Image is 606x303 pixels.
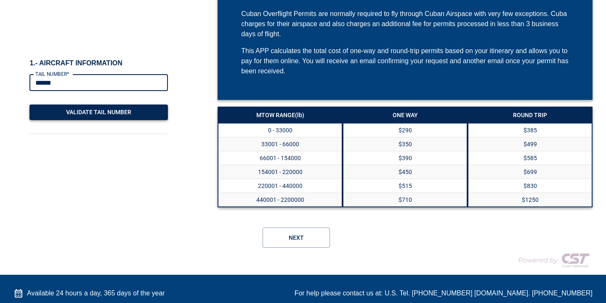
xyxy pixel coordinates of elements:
[468,179,592,193] td: $830
[468,107,592,123] th: ROUND TRIP
[218,107,342,123] th: MTOW RANGE (lb)
[218,137,342,151] th: 33001 - 66000
[468,107,593,207] table: a dense table
[343,107,467,123] th: ONE WAY
[508,249,593,271] img: COMPANY LOGO
[218,165,342,179] th: 154001 - 220000
[218,179,342,193] th: 220001 - 440000
[468,137,592,151] td: $499
[241,46,569,76] div: This APP calculates the total cost of one-way and round-trip permits based on your itinerary and ...
[35,70,69,78] label: TAIL NUMBER*
[343,165,467,179] td: $450
[468,151,592,165] td: $585
[218,193,342,207] th: 440001 - 2200000
[343,123,467,137] td: $290
[241,9,569,39] div: Cuban Overflight Permits are normally required to fly through Cuban Airspace with very few except...
[218,107,343,207] table: a dense table
[218,151,342,165] th: 66001 - 154000
[295,288,593,298] div: For help please contact us at: U.S. Tel. [PHONE_NUMBER] [DOMAIN_NAME]. [PHONE_NUMBER]
[263,228,330,248] button: Next
[343,151,467,165] td: $390
[29,105,168,120] button: Validate Tail Number
[343,193,467,207] td: $710
[29,59,168,67] h6: 1.- AIRCRAFT INFORMATION
[343,137,467,151] td: $350
[468,165,592,179] td: $699
[343,179,467,193] td: $515
[468,123,592,137] td: $385
[343,107,468,207] table: a dense table
[13,288,165,298] div: Available 24 hours a day, 365 days of the year
[218,123,342,137] th: 0 - 33000
[468,193,592,207] td: $1250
